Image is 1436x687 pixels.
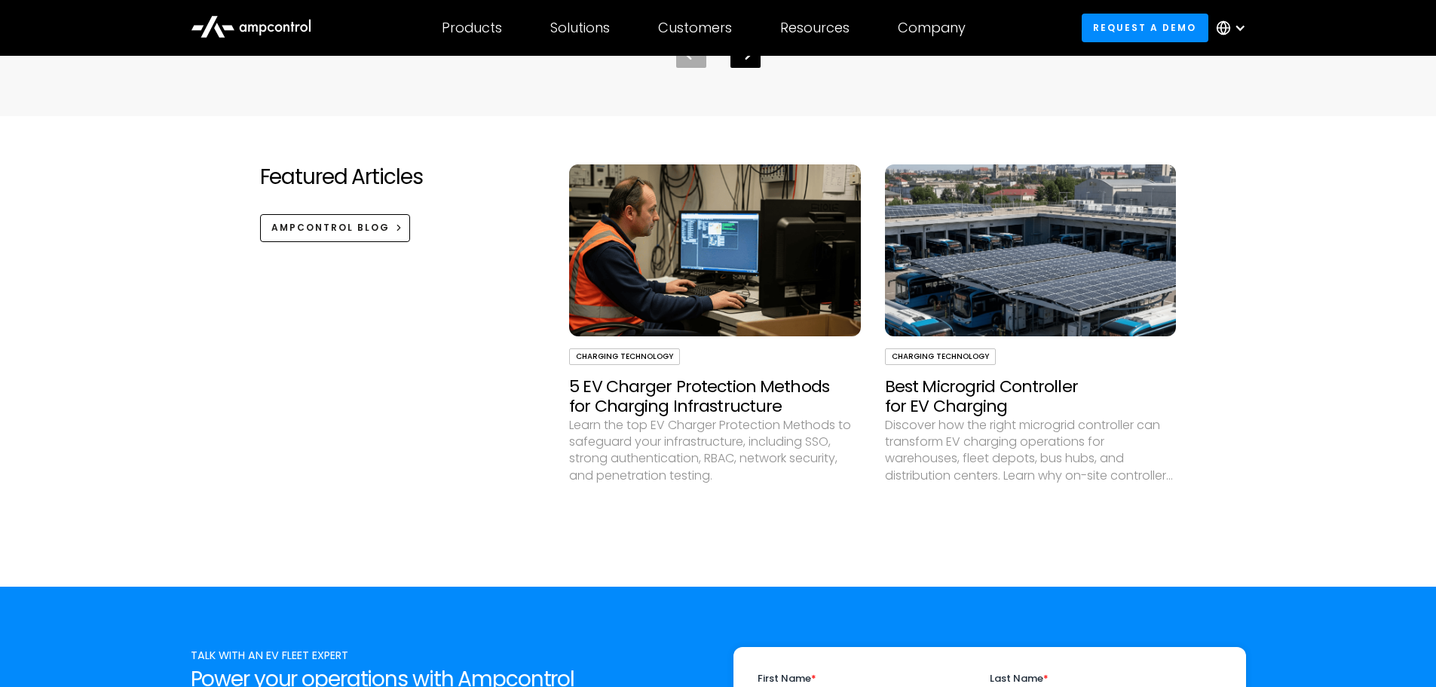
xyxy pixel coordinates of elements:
a: Ampcontrol Blog [260,214,411,242]
div: Products [442,20,502,36]
a: Charging Technology5 EV Charger Protection Methods for Charging InfrastructureLearn the top EV Ch... [569,164,861,538]
div: Resources [780,20,850,36]
div: Charging Technology [569,348,680,365]
a: Charging TechnologyBest Microgrid Controller for EV ChargingDiscover how the right microgrid cont... [885,164,1177,538]
p: Discover how the right microgrid controller can transform EV charging operations for warehouses, ... [885,417,1177,485]
h3: Best Microgrid Controller for EV Charging [885,377,1177,417]
p: Learn the top EV Charger Protection Methods to safeguard your infrastructure, including SSO, stro... [569,417,861,485]
h2: Featured Articles [260,164,423,190]
div: Charging Technology [885,348,996,365]
div: Customers [658,20,732,36]
a: Request a demo [1082,14,1208,41]
div: Solutions [550,20,610,36]
div: Company [898,20,966,36]
div: TALK WITH AN EV FLEET EXPERT [191,647,703,664]
div: Ampcontrol Blog [271,221,390,235]
h3: 5 EV Charger Protection Methods for Charging Infrastructure [569,377,861,417]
